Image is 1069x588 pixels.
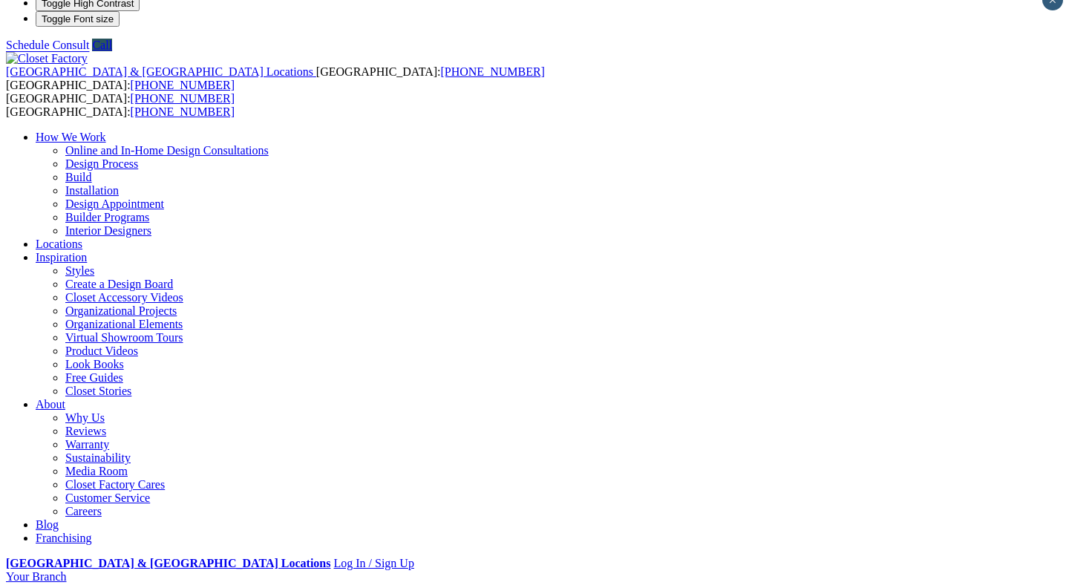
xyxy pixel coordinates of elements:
[36,251,87,264] a: Inspiration
[65,197,164,210] a: Design Appointment
[36,238,82,250] a: Locations
[65,144,269,157] a: Online and In-Home Design Consultations
[65,171,92,183] a: Build
[65,425,106,437] a: Reviews
[440,65,544,78] a: [PHONE_NUMBER]
[65,344,138,357] a: Product Videos
[6,65,316,78] a: [GEOGRAPHIC_DATA] & [GEOGRAPHIC_DATA] Locations
[65,438,109,451] a: Warranty
[92,39,112,51] a: Call
[6,65,313,78] span: [GEOGRAPHIC_DATA] & [GEOGRAPHIC_DATA] Locations
[65,331,183,344] a: Virtual Showroom Tours
[65,211,149,223] a: Builder Programs
[42,13,114,24] span: Toggle Font size
[65,304,177,317] a: Organizational Projects
[36,518,59,531] a: Blog
[65,264,94,277] a: Styles
[36,131,106,143] a: How We Work
[333,557,413,569] a: Log In / Sign Up
[65,385,131,397] a: Closet Stories
[65,184,119,197] a: Installation
[65,505,102,517] a: Careers
[65,465,128,477] a: Media Room
[131,79,235,91] a: [PHONE_NUMBER]
[6,52,88,65] img: Closet Factory
[65,491,150,504] a: Customer Service
[65,478,165,491] a: Closet Factory Cares
[6,570,66,583] a: Your Branch
[131,92,235,105] a: [PHONE_NUMBER]
[36,11,120,27] button: Toggle Font size
[36,532,92,544] a: Franchising
[36,398,65,411] a: About
[65,358,124,370] a: Look Books
[6,557,330,569] a: [GEOGRAPHIC_DATA] & [GEOGRAPHIC_DATA] Locations
[65,278,173,290] a: Create a Design Board
[131,105,235,118] a: [PHONE_NUMBER]
[6,92,235,118] span: [GEOGRAPHIC_DATA]: [GEOGRAPHIC_DATA]:
[65,318,183,330] a: Organizational Elements
[6,65,545,91] span: [GEOGRAPHIC_DATA]: [GEOGRAPHIC_DATA]:
[65,411,105,424] a: Why Us
[65,291,183,304] a: Closet Accessory Videos
[65,371,123,384] a: Free Guides
[6,39,89,51] a: Schedule Consult
[65,157,138,170] a: Design Process
[65,224,151,237] a: Interior Designers
[65,451,131,464] a: Sustainability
